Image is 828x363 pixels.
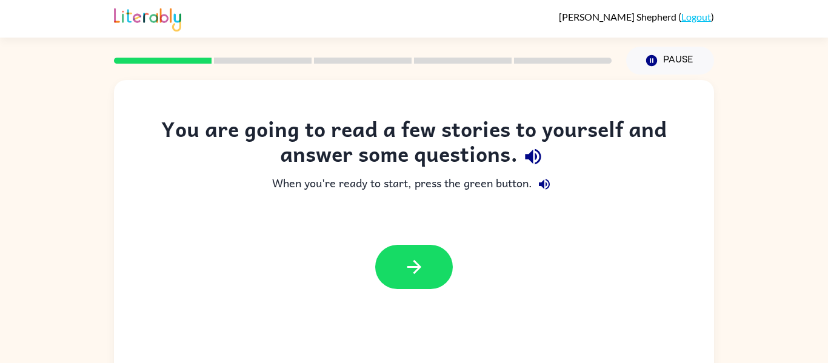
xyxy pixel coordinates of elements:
img: Literably [114,5,181,32]
a: Logout [681,11,711,22]
div: You are going to read a few stories to yourself and answer some questions. [138,116,690,172]
span: [PERSON_NAME] Shepherd [559,11,678,22]
div: When you're ready to start, press the green button. [138,172,690,196]
button: Pause [626,47,714,75]
div: ( ) [559,11,714,22]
